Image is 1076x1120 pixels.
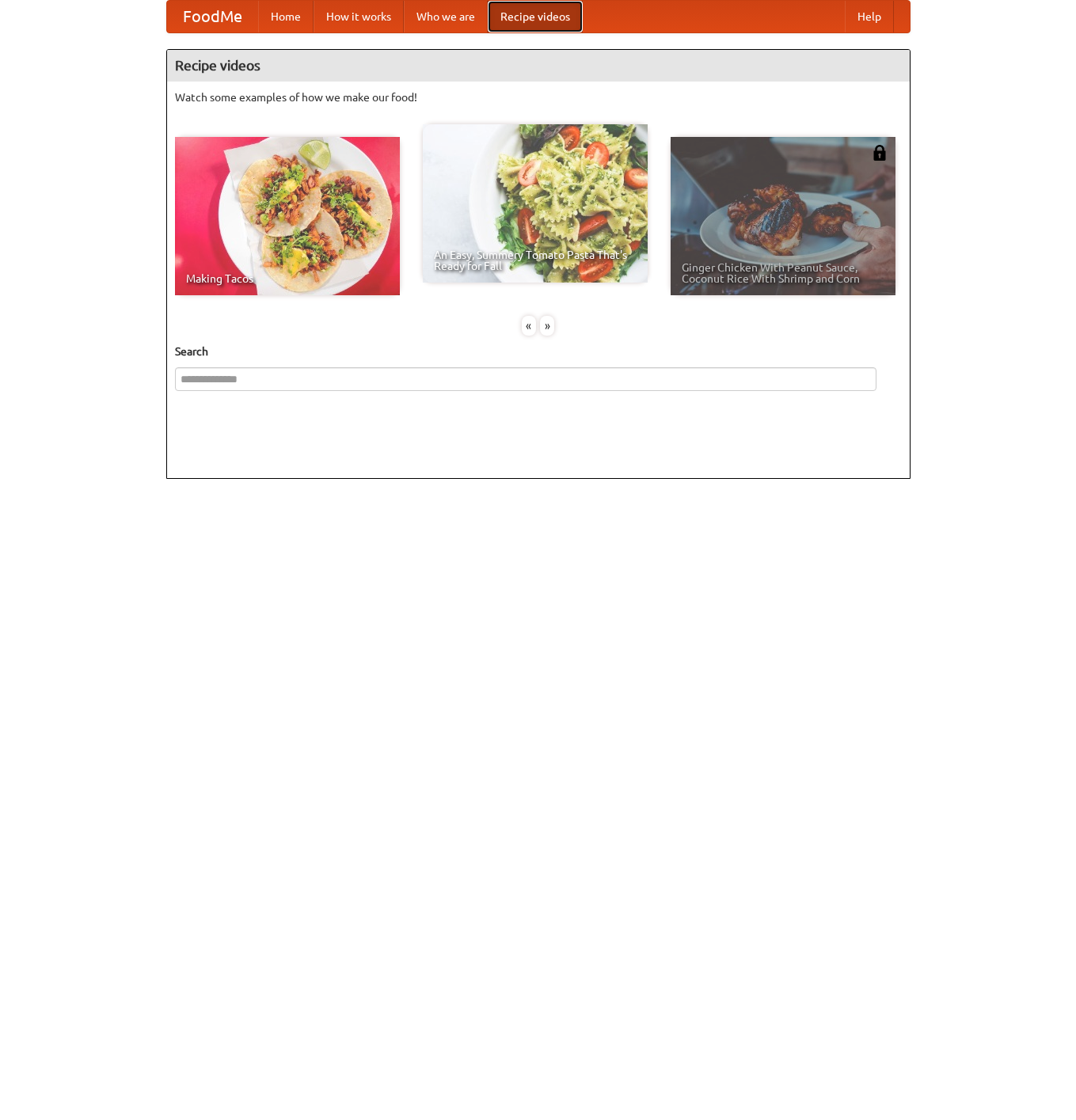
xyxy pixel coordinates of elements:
div: » [540,316,554,336]
img: 483408.png [872,145,888,161]
a: An Easy, Summery Tomato Pasta That's Ready for Fall [423,124,648,283]
span: An Easy, Summery Tomato Pasta That's Ready for Fall [434,249,637,271]
h5: Search [175,344,902,359]
a: Recipe videos [488,1,583,32]
a: Home [258,1,314,32]
a: Help [845,1,894,32]
a: How it works [314,1,404,32]
div: « [522,316,536,336]
h4: Recipe videos [167,50,910,82]
span: Making Tacos [186,273,389,284]
a: Making Tacos [175,137,400,295]
a: FoodMe [167,1,258,32]
p: Watch some examples of how we make our food! [175,89,902,105]
a: Who we are [404,1,488,32]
